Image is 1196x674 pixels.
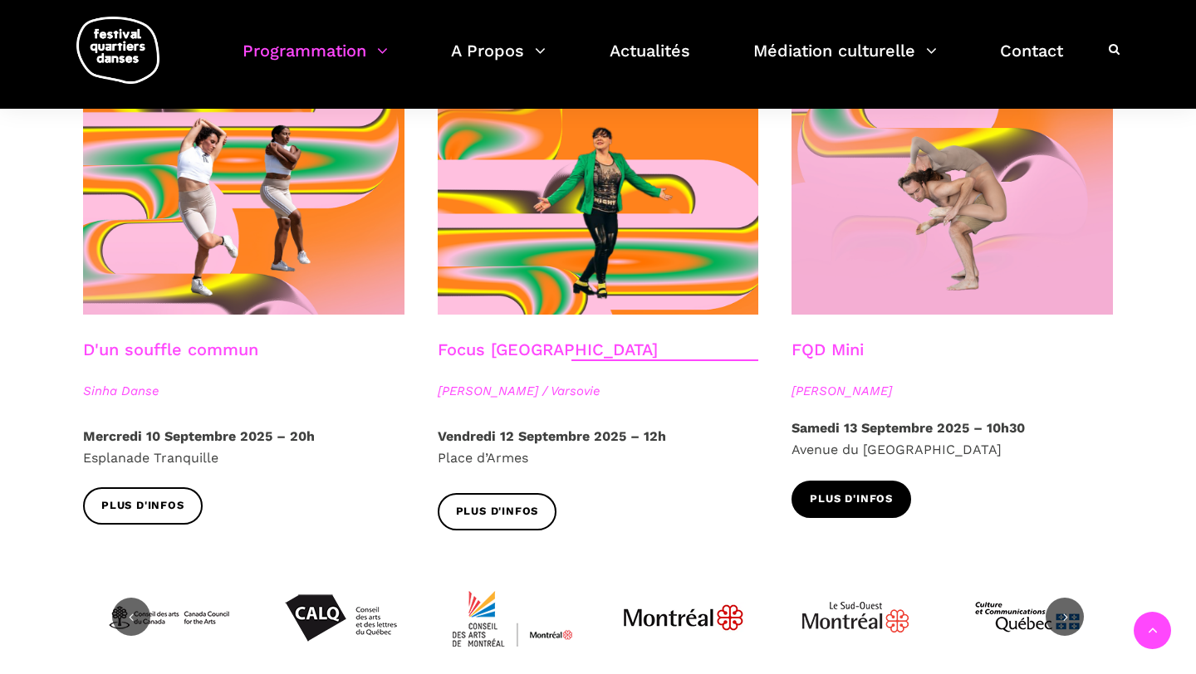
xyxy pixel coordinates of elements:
span: Plus d'infos [101,497,184,515]
a: Contact [1000,37,1063,85]
span: Esplanade Tranquille [83,450,218,466]
a: Plus d'infos [792,481,911,518]
a: FQD Mini [792,339,864,359]
strong: Mercredi 10 Septembre 2025 – 20h [83,428,315,444]
a: Actualités [610,37,690,85]
a: Plus d'infos [438,493,557,530]
strong: Samedi 13 Septembre 2025 – 10h30 [792,420,1025,436]
a: Focus [GEOGRAPHIC_DATA] [438,339,658,359]
a: Programmation [243,37,388,85]
a: Médiation culturelle [753,37,937,85]
span: Sinha Danse [83,381,404,401]
a: A Propos [451,37,546,85]
span: [PERSON_NAME] / Varsovie [438,381,759,401]
strong: Vendredi 12 Septembre 2025 – 12h [438,428,666,444]
a: D'un souffle commun [83,339,258,359]
span: Plus d'infos [456,503,539,520]
p: Place d’Armes [438,426,759,468]
span: Plus d'infos [810,491,893,508]
span: Avenue du [GEOGRAPHIC_DATA] [792,442,1002,457]
span: [PERSON_NAME] [792,381,1113,401]
a: Plus d'infos [83,487,203,525]
img: logo-fqd-med [76,17,159,84]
